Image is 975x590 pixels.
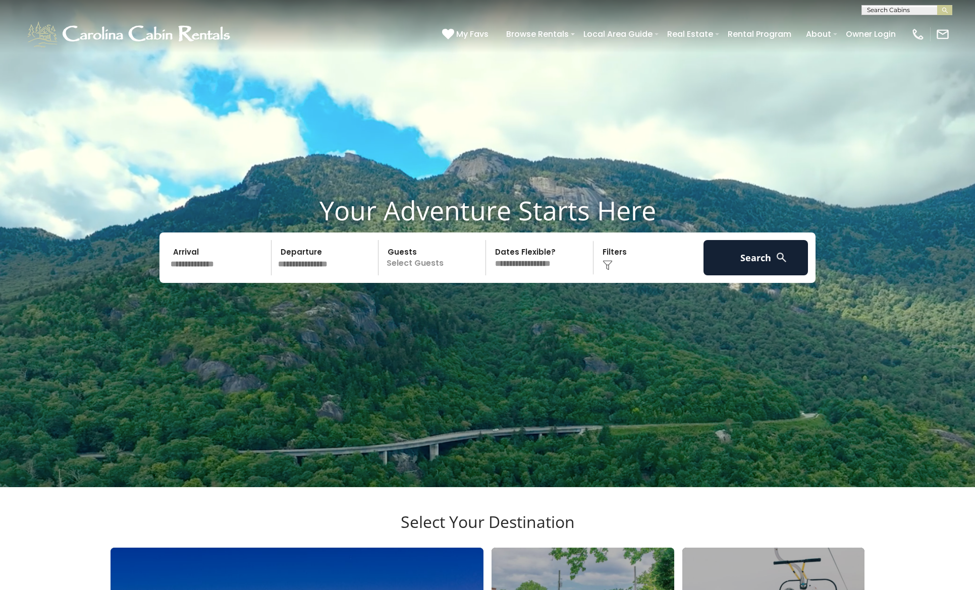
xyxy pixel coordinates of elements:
h1: Your Adventure Starts Here [8,195,967,226]
a: Real Estate [662,25,718,43]
img: phone-regular-white.png [911,27,925,41]
img: filter--v1.png [603,260,613,270]
a: Browse Rentals [501,25,574,43]
span: My Favs [456,28,489,40]
img: mail-regular-white.png [936,27,950,41]
img: search-regular-white.png [775,251,788,264]
a: My Favs [442,28,491,41]
a: Rental Program [723,25,796,43]
img: White-1-1-2.png [25,19,235,49]
h3: Select Your Destination [109,512,866,548]
a: About [801,25,836,43]
p: Select Guests [382,240,485,275]
button: Search [703,240,808,275]
a: Local Area Guide [578,25,658,43]
a: Owner Login [841,25,901,43]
